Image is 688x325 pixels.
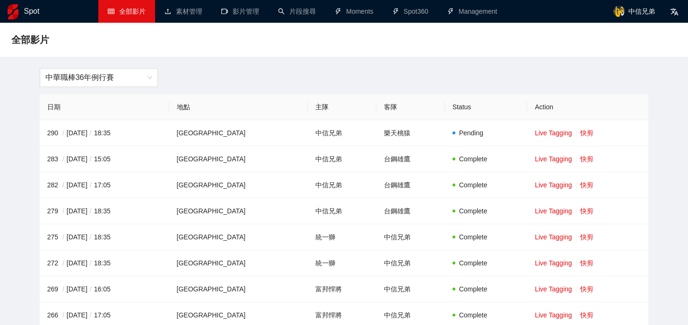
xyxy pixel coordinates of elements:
[308,172,376,198] td: 中信兄弟
[169,198,308,224] td: [GEOGRAPHIC_DATA]
[11,32,49,47] span: 全部影片
[445,94,528,120] th: Status
[87,129,94,137] span: /
[459,311,488,319] span: Complete
[45,69,152,87] span: 中華職棒36年例行賽
[535,259,572,267] a: Live Tagging
[40,120,169,146] td: 290 [DATE] 18:35
[580,311,593,319] a: 快剪
[459,207,488,215] span: Complete
[308,250,376,276] td: 統一獅
[459,285,488,293] span: Complete
[60,181,67,189] span: /
[459,233,488,241] span: Complete
[580,207,593,215] a: 快剪
[40,250,169,276] td: 272 [DATE] 18:35
[376,120,445,146] td: 樂天桃猿
[60,285,67,293] span: /
[60,129,67,137] span: /
[60,259,67,267] span: /
[392,8,428,15] a: thunderboltSpot360
[335,8,374,15] a: thunderboltMoments
[169,94,308,120] th: 地點
[87,311,94,319] span: /
[580,259,593,267] a: 快剪
[376,276,445,302] td: 中信兄弟
[87,155,94,163] span: /
[376,172,445,198] td: 台鋼雄鷹
[87,285,94,293] span: /
[87,259,94,267] span: /
[119,8,146,15] span: 全部影片
[535,207,572,215] a: Live Tagging
[376,146,445,172] td: 台鋼雄鷹
[459,129,483,137] span: Pending
[535,233,572,241] a: Live Tagging
[376,198,445,224] td: 台鋼雄鷹
[459,155,488,163] span: Complete
[535,155,572,163] a: Live Tagging
[535,181,572,189] a: Live Tagging
[535,285,572,293] a: Live Tagging
[459,259,488,267] span: Complete
[87,181,94,189] span: /
[580,181,593,189] a: 快剪
[376,94,445,120] th: 客隊
[221,8,259,15] a: video-camera影片管理
[308,276,376,302] td: 富邦悍將
[165,8,202,15] a: upload素材管理
[580,233,593,241] a: 快剪
[535,129,572,137] a: Live Tagging
[308,120,376,146] td: 中信兄弟
[376,250,445,276] td: 中信兄弟
[40,198,169,224] td: 279 [DATE] 18:35
[8,4,18,19] img: logo
[459,181,488,189] span: Complete
[278,8,316,15] a: search片段搜尋
[308,198,376,224] td: 中信兄弟
[40,224,169,250] td: 275 [DATE] 18:35
[40,276,169,302] td: 269 [DATE] 16:05
[87,207,94,215] span: /
[613,6,625,17] img: avatar
[169,250,308,276] td: [GEOGRAPHIC_DATA]
[308,146,376,172] td: 中信兄弟
[169,146,308,172] td: [GEOGRAPHIC_DATA]
[108,8,114,15] span: table
[40,172,169,198] td: 282 [DATE] 17:05
[87,233,94,241] span: /
[535,311,572,319] a: Live Tagging
[40,146,169,172] td: 283 [DATE] 15:05
[527,94,648,120] th: Action
[60,155,67,163] span: /
[40,94,169,120] th: 日期
[60,233,67,241] span: /
[580,155,593,163] a: 快剪
[169,276,308,302] td: [GEOGRAPHIC_DATA]
[60,311,67,319] span: /
[169,224,308,250] td: [GEOGRAPHIC_DATA]
[447,8,497,15] a: thunderboltManagement
[308,224,376,250] td: 統一獅
[580,129,593,137] a: 快剪
[308,94,376,120] th: 主隊
[169,172,308,198] td: [GEOGRAPHIC_DATA]
[580,285,593,293] a: 快剪
[169,120,308,146] td: [GEOGRAPHIC_DATA]
[60,207,67,215] span: /
[376,224,445,250] td: 中信兄弟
